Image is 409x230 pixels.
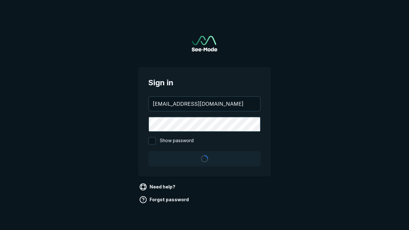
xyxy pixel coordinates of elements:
a: Go to sign in [192,36,217,51]
span: Show password [160,137,194,145]
span: Sign in [148,77,261,88]
input: your@email.com [149,97,260,111]
a: Forgot password [138,195,191,205]
img: See-Mode Logo [192,36,217,51]
a: Need help? [138,182,178,192]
